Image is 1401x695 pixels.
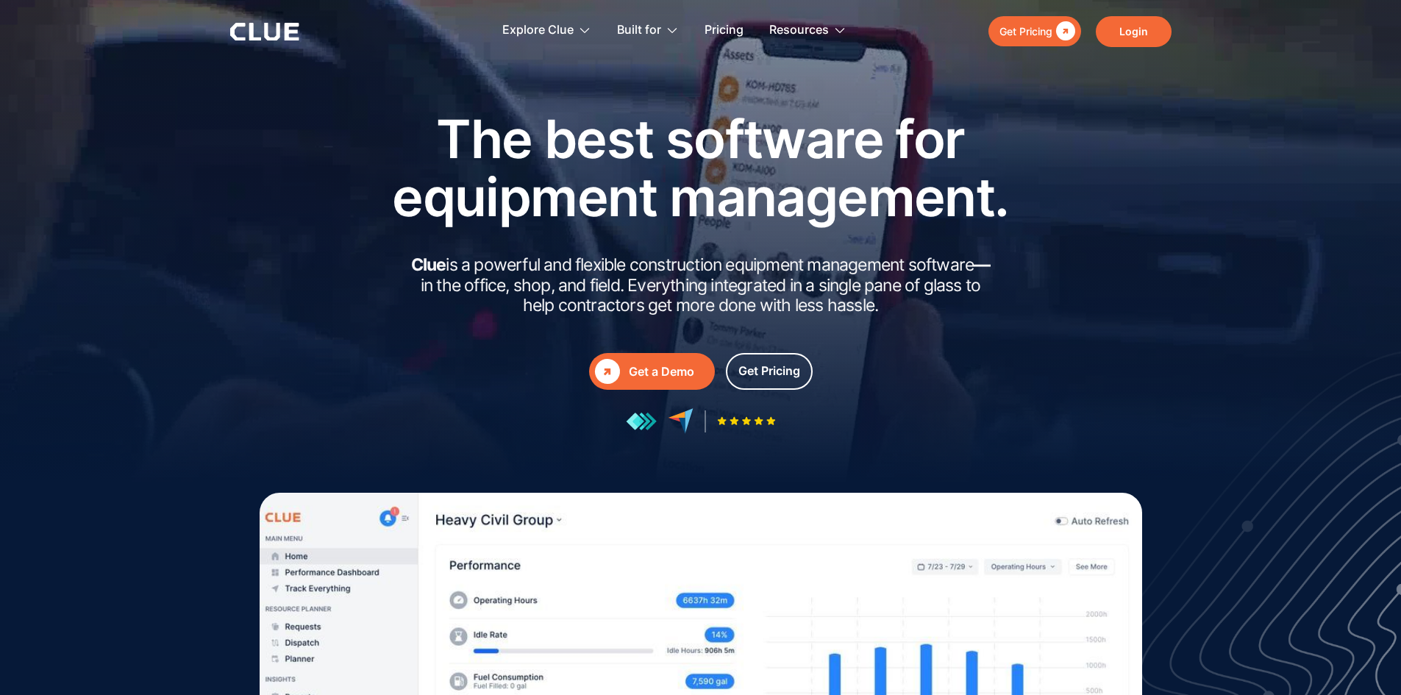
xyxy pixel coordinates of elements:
[769,7,846,54] div: Resources
[726,353,813,390] a: Get Pricing
[407,255,995,316] h2: is a powerful and flexible construction equipment management software in the office, shop, and fi...
[617,7,679,54] div: Built for
[988,16,1081,46] a: Get Pricing
[1096,16,1172,47] a: Login
[370,110,1032,226] h1: The best software for equipment management.
[617,7,661,54] div: Built for
[595,359,620,384] div: 
[411,254,446,275] strong: Clue
[974,254,990,275] strong: —
[1052,22,1075,40] div: 
[1136,489,1401,695] iframe: Chat Widget
[502,7,591,54] div: Explore Clue
[626,412,657,431] img: reviews at getapp
[738,362,800,380] div: Get Pricing
[668,408,694,434] img: reviews at capterra
[502,7,574,54] div: Explore Clue
[629,363,709,381] div: Get a Demo
[999,22,1052,40] div: Get Pricing
[769,7,829,54] div: Resources
[705,7,744,54] a: Pricing
[589,353,715,390] a: Get a Demo
[717,416,776,426] img: Five-star rating icon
